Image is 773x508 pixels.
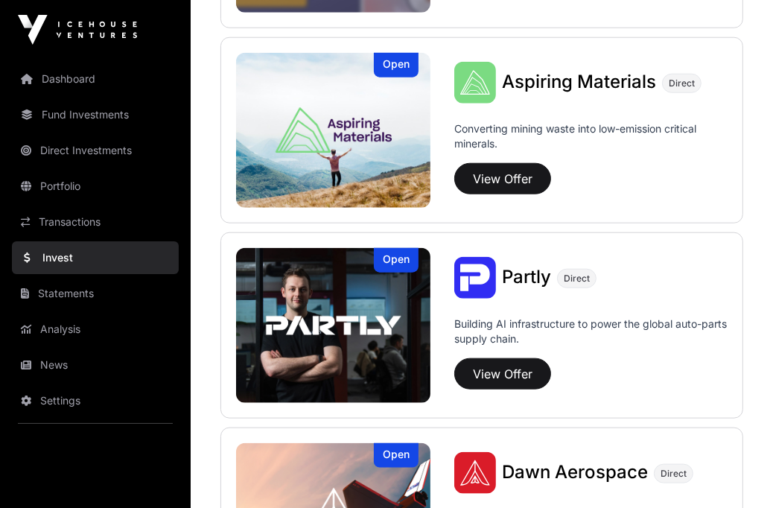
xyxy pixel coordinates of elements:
[12,206,179,238] a: Transactions
[454,121,728,157] p: Converting mining waste into low-emission critical minerals.
[12,313,179,346] a: Analysis
[12,134,179,167] a: Direct Investments
[12,349,179,381] a: News
[374,53,419,77] div: Open
[236,53,430,208] img: Aspiring Materials
[18,15,137,45] img: Icehouse Ventures Logo
[669,77,695,89] span: Direct
[502,463,648,483] a: Dawn Aerospace
[374,248,419,273] div: Open
[12,241,179,274] a: Invest
[502,73,656,92] a: Aspiring Materials
[454,62,496,104] img: Aspiring Materials
[236,248,430,403] a: PartlyOpen
[236,248,430,403] img: Partly
[502,71,656,92] span: Aspiring Materials
[12,170,179,203] a: Portfolio
[661,468,687,480] span: Direct
[699,436,773,508] iframe: Chat Widget
[502,461,648,483] span: Dawn Aerospace
[12,277,179,310] a: Statements
[454,358,551,390] button: View Offer
[502,268,551,288] a: Partly
[454,163,551,194] button: View Offer
[374,443,419,468] div: Open
[12,98,179,131] a: Fund Investments
[12,63,179,95] a: Dashboard
[12,384,179,417] a: Settings
[454,257,496,299] img: Partly
[502,266,551,288] span: Partly
[454,317,728,352] p: Building AI infrastructure to power the global auto-parts supply chain.
[564,273,590,285] span: Direct
[236,53,430,208] a: Aspiring MaterialsOpen
[454,452,496,494] img: Dawn Aerospace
